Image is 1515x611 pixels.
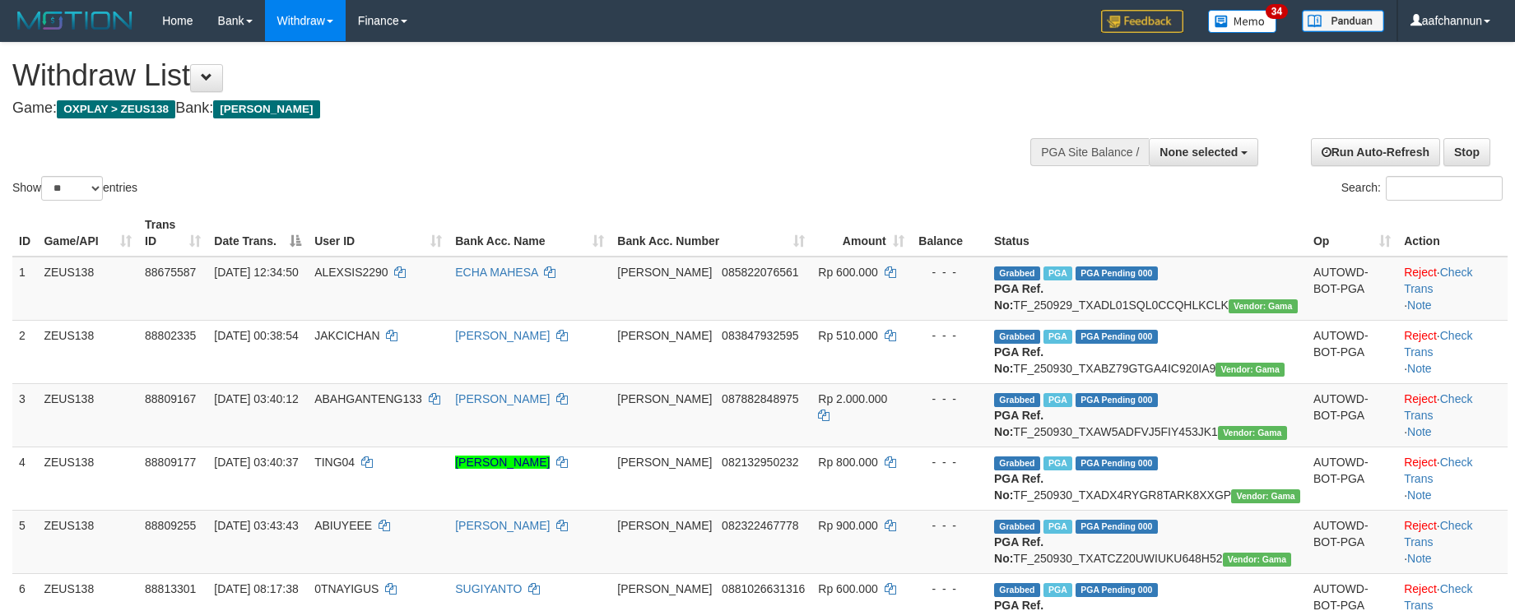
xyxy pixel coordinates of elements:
span: [DATE] 03:40:12 [214,392,298,405]
select: Showentries [41,176,103,201]
th: Action [1397,210,1508,257]
span: PGA Pending [1076,456,1158,470]
a: Note [1407,299,1432,312]
span: Grabbed [994,393,1040,407]
span: Grabbed [994,583,1040,597]
span: [DATE] 08:17:38 [214,582,298,595]
a: Check Trans [1404,456,1472,485]
span: JAKCICHAN [314,329,379,342]
a: Note [1407,362,1432,375]
td: 1 [12,257,37,321]
span: Copy 0881026631316 to clipboard [722,582,805,595]
span: Rp 800.000 [818,456,877,469]
h4: Game: Bank: [12,100,993,117]
span: ABAHGANTENG133 [314,392,422,405]
th: Trans ID: activate to sort column ascending [138,210,207,257]
span: Grabbed [994,520,1040,534]
span: [PERSON_NAME] [617,582,712,595]
span: Rp 2.000.000 [818,392,887,405]
td: AUTOWD-BOT-PGA [1307,383,1397,447]
span: Vendor URL: https://trx31.1velocity.biz [1231,489,1300,503]
span: [PERSON_NAME] [617,329,712,342]
th: Bank Acc. Number: activate to sort column ascending [611,210,811,257]
td: 5 [12,510,37,573]
span: PGA Pending [1076,266,1158,280]
span: PGA Pending [1076,393,1158,407]
td: · · [1397,320,1508,383]
td: ZEUS138 [37,447,138,510]
span: Grabbed [994,330,1040,344]
span: Marked by aaftanly [1043,393,1072,407]
span: PGA Pending [1076,583,1158,597]
td: · · [1397,383,1508,447]
td: ZEUS138 [37,320,138,383]
td: 4 [12,447,37,510]
span: Marked by aaftanly [1043,520,1072,534]
span: 88809255 [145,519,196,532]
td: AUTOWD-BOT-PGA [1307,257,1397,321]
td: · · [1397,510,1508,573]
span: Copy 083847932595 to clipboard [722,329,798,342]
span: Vendor URL: https://trx31.1velocity.biz [1223,553,1292,567]
td: · · [1397,447,1508,510]
td: TF_250930_TXABZ79GTGA4IC920IA9 [988,320,1307,383]
span: [PERSON_NAME] [213,100,319,118]
th: Amount: activate to sort column ascending [811,210,910,257]
span: PGA Pending [1076,520,1158,534]
b: PGA Ref. No: [994,535,1043,565]
span: Grabbed [994,266,1040,280]
a: ECHA MAHESA [455,266,537,279]
td: AUTOWD-BOT-PGA [1307,320,1397,383]
td: TF_250930_TXATCZ20UWIUKU648H52 [988,510,1307,573]
span: Rp 600.000 [818,582,877,595]
a: Check Trans [1404,519,1472,549]
span: Rp 900.000 [818,519,877,532]
span: Rp 510.000 [818,329,877,342]
a: Note [1407,488,1432,502]
span: 88675587 [145,266,196,279]
img: Button%20Memo.svg [1208,10,1277,33]
span: Copy 085822076561 to clipboard [722,266,798,279]
a: Reject [1404,582,1437,595]
td: ZEUS138 [37,257,138,321]
th: Op: activate to sort column ascending [1307,210,1397,257]
a: Reject [1404,456,1437,469]
div: - - - [918,454,981,470]
td: 3 [12,383,37,447]
div: - - - [918,517,981,534]
span: None selected [1159,146,1238,159]
a: Note [1407,552,1432,565]
th: User ID: activate to sort column ascending [308,210,448,257]
td: TF_250929_TXADL01SQL0CCQHLKCLK [988,257,1307,321]
span: Vendor URL: https://trx31.1velocity.biz [1229,299,1298,313]
img: Feedback.jpg [1101,10,1183,33]
span: [PERSON_NAME] [617,392,712,405]
b: PGA Ref. No: [994,345,1043,375]
input: Search: [1386,176,1503,201]
span: [PERSON_NAME] [617,519,712,532]
span: ABIUYEEE [314,519,372,532]
a: Run Auto-Refresh [1311,138,1440,166]
th: ID [12,210,37,257]
a: [PERSON_NAME] [455,392,550,405]
button: None selected [1149,138,1258,166]
span: [PERSON_NAME] [617,456,712,469]
span: 34 [1266,4,1288,19]
span: TING04 [314,456,355,469]
th: Bank Acc. Name: activate to sort column ascending [448,210,611,257]
span: Copy 082322467778 to clipboard [722,519,798,532]
label: Show entries [12,176,137,201]
span: 88802335 [145,329,196,342]
div: - - - [918,391,981,407]
span: [DATE] 03:43:43 [214,519,298,532]
a: [PERSON_NAME] [455,456,550,469]
td: · · [1397,257,1508,321]
td: AUTOWD-BOT-PGA [1307,510,1397,573]
a: Reject [1404,519,1437,532]
th: Balance [911,210,988,257]
div: - - - [918,581,981,597]
a: Check Trans [1404,392,1472,422]
label: Search: [1341,176,1503,201]
span: Copy 087882848975 to clipboard [722,392,798,405]
div: PGA Site Balance / [1030,138,1149,166]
